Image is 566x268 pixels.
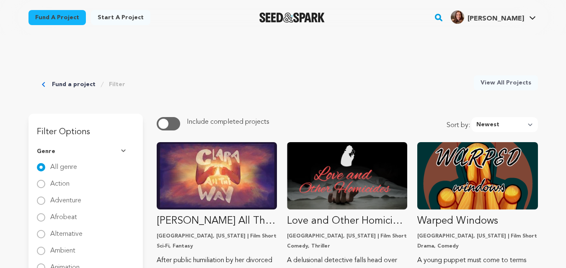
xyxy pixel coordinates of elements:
[451,10,464,24] img: 6ae6ad7137a12570.jpg
[447,120,471,132] span: Sort by:
[449,9,538,24] a: Emily J.'s Profile
[50,224,83,237] label: Alternative
[417,243,538,250] p: Drama, Comedy
[449,9,538,26] span: Emily J.'s Profile
[28,114,143,140] h3: Filter Options
[468,15,524,22] span: [PERSON_NAME]
[50,157,77,171] label: All genre
[417,214,538,228] p: Warped Windows
[157,243,277,250] p: Sci-Fi, Fantasy
[42,75,125,94] div: Breadcrumb
[109,80,125,89] a: Filter
[287,243,407,250] p: Comedy, Thriller
[28,10,86,25] a: Fund a project
[417,233,538,240] p: [GEOGRAPHIC_DATA], [US_STATE] | Film Short
[50,191,81,204] label: Adventure
[287,233,407,240] p: [GEOGRAPHIC_DATA], [US_STATE] | Film Short
[121,149,128,153] img: Seed&Spark Arrow Down Icon
[37,140,134,162] button: Genre
[50,174,70,187] label: Action
[52,80,96,89] a: Fund a project
[474,75,538,90] a: View All Projects
[451,10,524,24] div: Emily J.'s Profile
[50,207,77,221] label: Afrobeat
[50,241,75,254] label: Ambient
[187,119,269,125] span: Include completed projects
[259,13,325,23] a: Seed&Spark Homepage
[259,13,325,23] img: Seed&Spark Logo Dark Mode
[91,10,150,25] a: Start a project
[157,214,277,228] p: [PERSON_NAME] All The Way
[157,233,277,240] p: [GEOGRAPHIC_DATA], [US_STATE] | Film Short
[287,214,407,228] p: Love and Other Homicides
[37,147,55,156] span: Genre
